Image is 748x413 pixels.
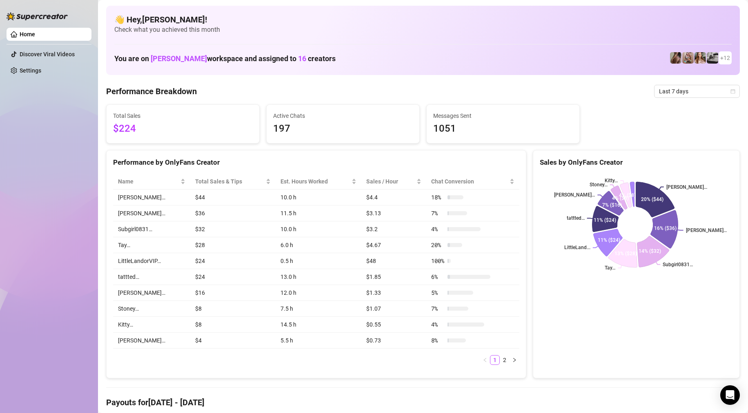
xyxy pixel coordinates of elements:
[276,221,361,237] td: 10.0 h
[113,301,190,317] td: Stoney…
[480,355,490,365] button: left
[276,301,361,317] td: 7.5 h
[730,89,735,94] span: calendar
[431,288,444,297] span: 5 %
[20,67,41,74] a: Settings
[190,253,276,269] td: $24
[361,317,426,333] td: $0.55
[113,157,519,168] div: Performance by OnlyFans Creator
[605,265,616,271] text: Tay️…
[431,225,444,234] span: 4 %
[114,14,732,25] h4: 👋 Hey, [PERSON_NAME] !
[510,355,519,365] button: right
[366,177,415,186] span: Sales / Hour
[720,385,740,405] div: Open Intercom Messenger
[670,52,681,64] img: Natural (@naturalluvsbeauty)
[195,177,264,186] span: Total Sales & Tips
[273,111,413,120] span: Active Chats
[426,174,519,190] th: Chat Conversion
[707,52,718,64] img: Tay️ (@itstaysis)
[276,317,361,333] td: 14.5 h
[483,358,488,362] span: left
[695,52,706,64] img: Chloe (@chloefoxxe)
[190,333,276,349] td: $4
[510,355,519,365] li: Next Page
[361,301,426,317] td: $1.07
[720,53,730,62] span: + 12
[431,177,508,186] span: Chat Conversion
[190,205,276,221] td: $36
[190,301,276,317] td: $8
[20,31,35,38] a: Home
[490,355,500,365] li: 1
[361,253,426,269] td: $48
[361,269,426,285] td: $1.85
[276,253,361,269] td: 0.5 h
[190,317,276,333] td: $8
[431,256,444,265] span: 100 %
[276,205,361,221] td: 11.5 h
[113,205,190,221] td: [PERSON_NAME]…
[113,111,253,120] span: Total Sales
[361,221,426,237] td: $3.2
[276,237,361,253] td: 6.0 h
[361,190,426,205] td: $4.4
[114,25,732,34] span: Check what you achieved this month
[431,241,444,250] span: 20 %
[113,333,190,349] td: [PERSON_NAME]…
[361,333,426,349] td: $0.73
[276,333,361,349] td: 5.5 h
[431,320,444,329] span: 4 %
[431,193,444,202] span: 18 %
[431,336,444,345] span: 8 %
[361,174,426,190] th: Sales / Hour
[361,237,426,253] td: $4.67
[564,245,590,251] text: LittleLand...
[151,54,207,63] span: [PERSON_NAME]
[540,157,733,168] div: Sales by OnlyFans Creator
[190,174,276,190] th: Total Sales & Tips
[190,285,276,301] td: $16
[663,262,693,267] text: Subgirl0831…
[480,355,490,365] li: Previous Page
[682,52,694,64] img: Leila (@leila_n)
[567,215,585,221] text: tattted…
[113,285,190,301] td: [PERSON_NAME]…
[512,358,517,362] span: right
[113,190,190,205] td: [PERSON_NAME]…
[113,237,190,253] td: Tay️…
[686,227,727,233] text: [PERSON_NAME]…
[114,54,336,63] h1: You are on workspace and assigned to creators
[590,182,608,188] text: Stoney…
[490,356,499,364] a: 1
[554,192,595,198] text: [PERSON_NAME]…
[113,253,190,269] td: LittleLandorVIP…
[113,269,190,285] td: tattted…
[113,317,190,333] td: Kitty…
[361,205,426,221] td: $3.13
[276,285,361,301] td: 12.0 h
[666,184,707,190] text: [PERSON_NAME]…
[605,178,618,183] text: Kitty…
[113,121,253,137] span: $224
[106,86,197,97] h4: Performance Breakdown
[276,190,361,205] td: 10.0 h
[431,272,444,281] span: 6 %
[298,54,306,63] span: 16
[118,177,179,186] span: Name
[276,269,361,285] td: 13.0 h
[280,177,350,186] div: Est. Hours Worked
[190,269,276,285] td: $24
[190,221,276,237] td: $32
[113,174,190,190] th: Name
[190,190,276,205] td: $44
[433,121,573,137] span: 1051
[106,397,740,408] h4: Payouts for [DATE] - [DATE]
[659,85,735,97] span: Last 7 days
[433,111,573,120] span: Messages Sent
[500,356,509,364] a: 2
[361,285,426,301] td: $1.33
[190,237,276,253] td: $28
[431,209,444,218] span: 7 %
